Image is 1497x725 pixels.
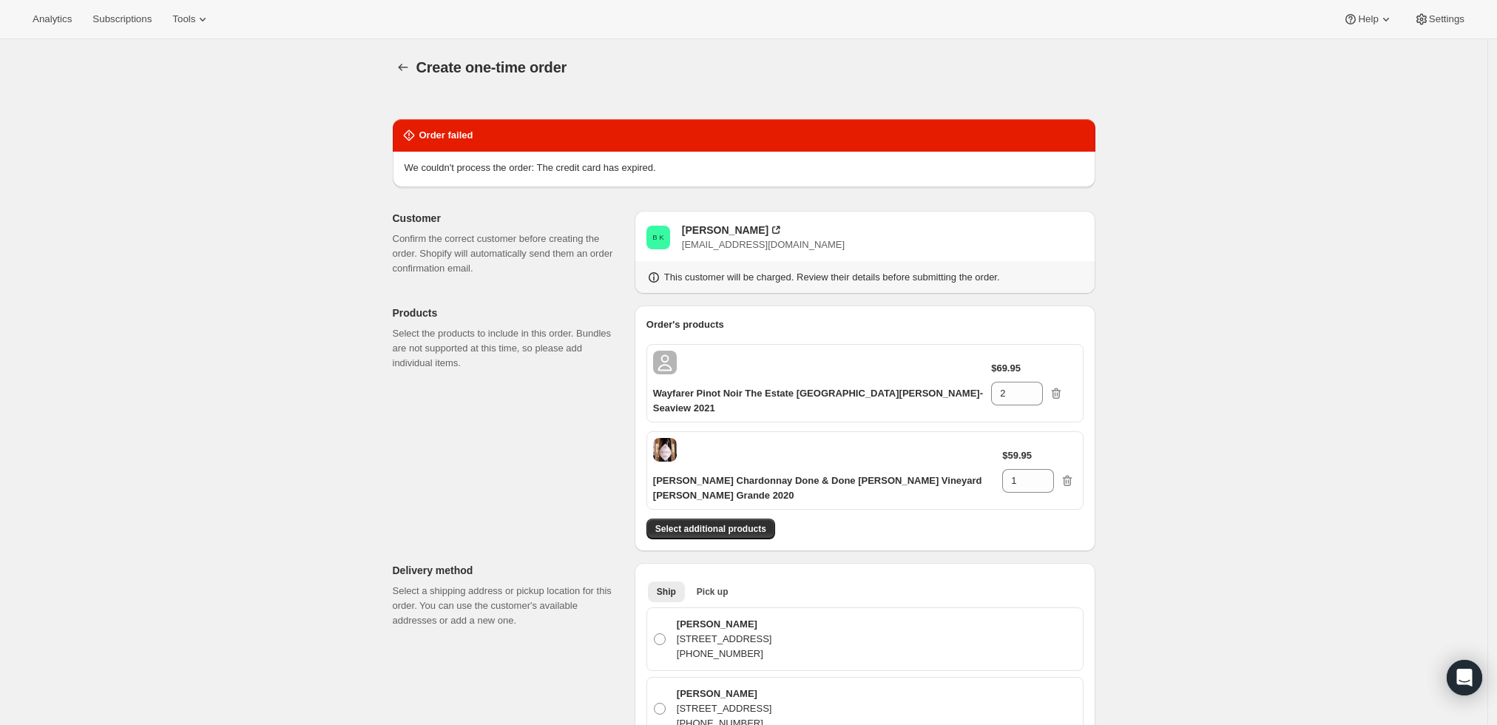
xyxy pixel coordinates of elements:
p: [PERSON_NAME] [677,687,772,701]
p: [STREET_ADDRESS] [677,632,772,647]
span: Subscriptions [92,13,152,25]
button: Settings [1405,9,1473,30]
span: Order's products [646,319,724,330]
p: [STREET_ADDRESS] [677,701,772,716]
span: Tools [172,13,195,25]
p: [PHONE_NUMBER] [677,647,772,661]
span: Analytics [33,13,72,25]
button: Tools [163,9,219,30]
text: B K [652,233,664,241]
p: Select the products to include in this order. Bundles are not supported at this time, so please a... [393,326,623,371]
p: Products [393,306,623,320]
span: Default Title [653,351,677,374]
p: [PERSON_NAME] [677,617,772,632]
p: Customer [393,211,623,226]
p: Confirm the correct customer before creating the order. Shopify will automatically send them an o... [393,232,623,276]
span: Pick up [697,586,729,598]
div: [PERSON_NAME] [682,223,768,237]
h2: Order failed [419,128,473,143]
p: We couldn't process the order: The credit card has expired. [405,161,656,175]
button: Select additional products [646,519,775,539]
p: Select a shipping address or pickup location for this order. You can use the customer's available... [393,584,623,628]
span: Ship [657,586,676,598]
p: This customer will be charged. Review their details before submitting the order. [664,270,1000,285]
span: Select additional products [655,523,766,535]
div: Open Intercom Messenger [1447,660,1482,695]
span: Create one-time order [416,59,567,75]
button: Analytics [24,9,81,30]
p: $59.95 [1002,448,1032,463]
button: Help [1334,9,1402,30]
button: Subscriptions [84,9,160,30]
span: Settings [1429,13,1464,25]
span: Help [1358,13,1378,25]
p: Delivery method [393,563,623,578]
p: $69.95 [991,361,1021,376]
span: Bennett Kireker [646,226,670,249]
span: [EMAIL_ADDRESS][DOMAIN_NAME] [682,239,845,250]
p: Wayfarer Pinot Noir The Estate [GEOGRAPHIC_DATA][PERSON_NAME]-Seaview 2021 [653,386,991,416]
p: [PERSON_NAME] Chardonnay Done & Done [PERSON_NAME] Vineyard [PERSON_NAME] Grande 2020 [653,473,1002,503]
span: Default Title [653,438,677,462]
